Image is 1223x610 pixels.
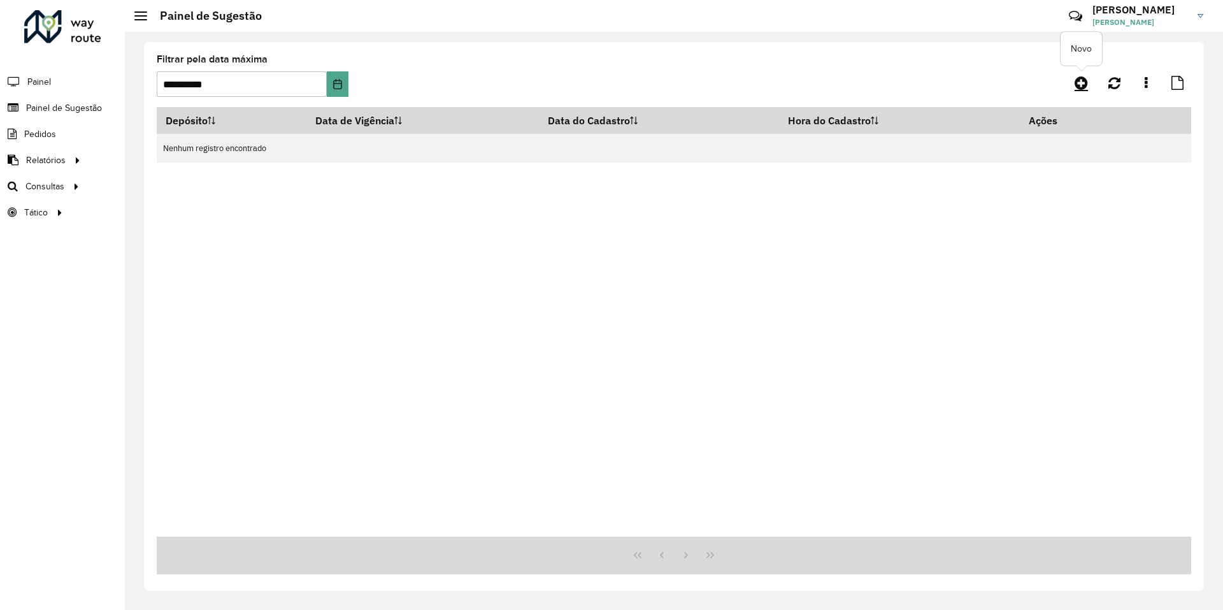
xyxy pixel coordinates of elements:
[25,180,64,193] span: Consultas
[26,101,102,115] span: Painel de Sugestão
[1062,3,1089,30] a: Contato Rápido
[1092,4,1188,16] h3: [PERSON_NAME]
[157,52,268,67] label: Filtrar pela data máxima
[26,154,66,167] span: Relatórios
[307,107,540,134] th: Data de Vigência
[157,107,307,134] th: Depósito
[1061,32,1102,66] div: Novo
[24,206,48,219] span: Tático
[27,75,51,89] span: Painel
[327,71,348,97] button: Choose Date
[24,127,56,141] span: Pedidos
[540,107,779,134] th: Data do Cadastro
[1020,107,1096,134] th: Ações
[1092,17,1188,28] span: [PERSON_NAME]
[157,134,1191,163] td: Nenhum registro encontrado
[779,107,1020,134] th: Hora do Cadastro
[147,9,262,23] h2: Painel de Sugestão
